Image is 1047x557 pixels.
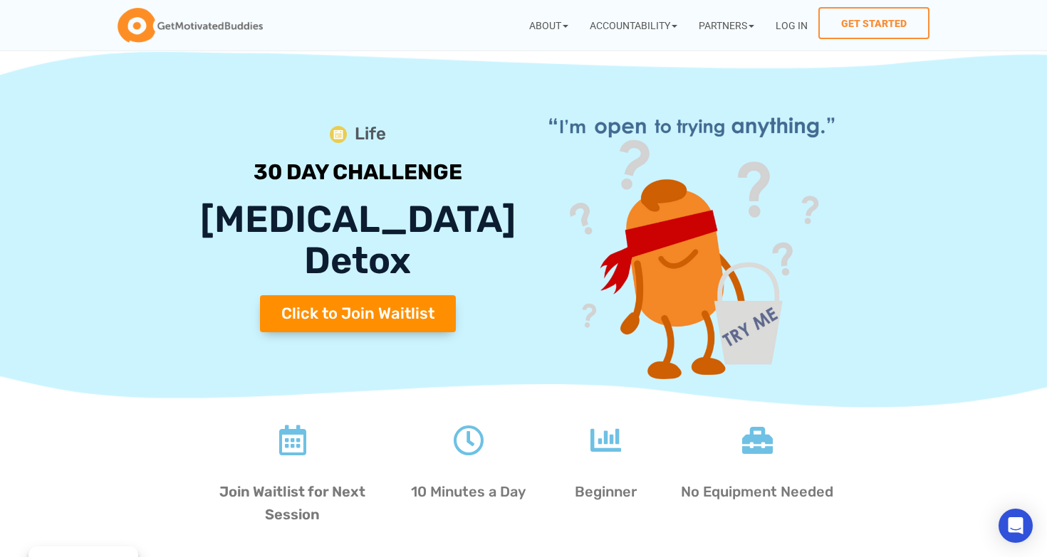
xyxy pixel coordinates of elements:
a: About [519,7,579,43]
a: Accountability [579,7,688,43]
span: Beginner [575,483,637,500]
img: GetMotivatedBuddies [118,8,263,43]
a: Get Started [818,7,929,39]
span: No Equipment Needed [681,483,833,500]
a: Click to Join Waitlist [260,295,456,332]
span: Life [351,120,386,148]
div: Open Intercom Messenger [999,509,1033,543]
h1: [MEDICAL_DATA] Detox [197,199,520,280]
a: Partners [688,7,765,43]
b: 30 DAY CHALLENGE [254,159,462,185]
a: Log In [765,7,818,43]
span: Join Waitlist for Next Session [219,483,365,523]
span: 10 Minutes a Day [411,483,526,500]
img: Dopamine Detox Challenge [533,97,850,387]
span: Click to Join Waitlist [281,306,434,322]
